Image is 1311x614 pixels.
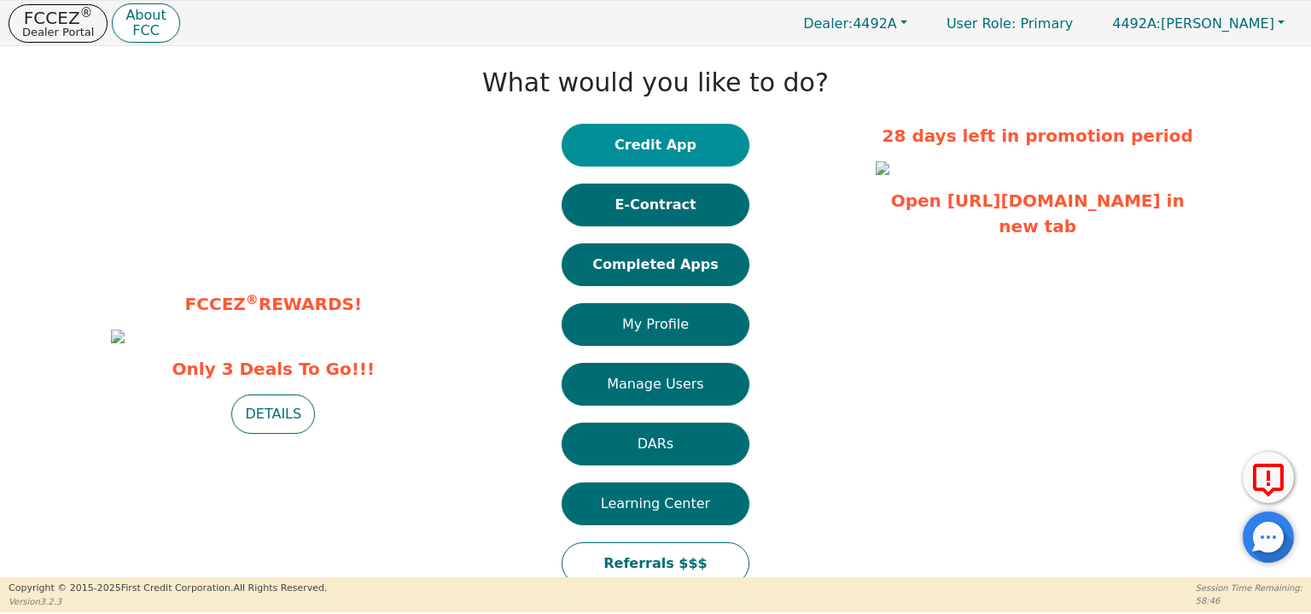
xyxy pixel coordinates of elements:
[1196,594,1302,607] p: 58:46
[233,582,327,594] span: All Rights Reserved.
[1243,452,1294,503] button: Report Error to FCC
[891,190,1185,237] a: Open [URL][DOMAIN_NAME] in new tab
[246,292,259,307] sup: ®
[231,395,315,434] button: DETAILS
[785,10,925,37] button: Dealer:4492A
[947,15,1016,32] span: User Role :
[9,582,327,596] p: Copyright © 2015- 2025 First Credit Corporation.
[9,4,108,43] button: FCCEZ®Dealer Portal
[80,5,93,20] sup: ®
[9,595,327,608] p: Version 3.2.3
[111,356,435,382] span: Only 3 Deals To Go!!!
[562,243,749,286] button: Completed Apps
[929,7,1090,40] a: User Role: Primary
[22,9,94,26] p: FCCEZ
[111,291,435,317] p: FCCEZ REWARDS!
[803,15,853,32] span: Dealer:
[929,7,1090,40] p: Primary
[1094,10,1302,37] button: 4492A:[PERSON_NAME]
[482,67,829,98] h1: What would you like to do?
[111,330,125,343] img: 71d8203e-d831-4988-9247-a054cf8703fa
[562,184,749,226] button: E-Contract
[562,124,749,167] button: Credit App
[803,15,897,32] span: 4492A
[562,423,749,465] button: DARs
[562,363,749,406] button: Manage Users
[22,26,94,38] p: Dealer Portal
[562,482,749,525] button: Learning Center
[125,24,166,38] p: FCC
[876,123,1200,149] p: 28 days left in promotion period
[1196,582,1302,594] p: Session Time Remaining:
[1112,15,1274,32] span: [PERSON_NAME]
[562,542,749,585] button: Referrals $$$
[1112,15,1161,32] span: 4492A:
[876,161,889,175] img: a19ae8d0-c915-4c5c-a3da-5ba9eb663e56
[125,9,166,22] p: About
[112,3,179,44] button: AboutFCC
[562,303,749,346] button: My Profile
